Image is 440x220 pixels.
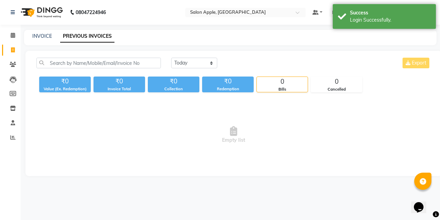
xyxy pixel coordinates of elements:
iframe: chat widget [411,193,433,213]
b: 08047224946 [76,3,106,22]
a: PREVIOUS INVOICES [60,30,114,43]
div: Value (Ex. Redemption) [39,86,91,92]
div: Success [350,9,431,16]
div: 0 [311,77,362,86]
div: ₹0 [148,77,199,86]
div: Cancelled [311,86,362,92]
div: Redemption [202,86,254,92]
img: logo [18,3,65,22]
div: ₹0 [93,77,145,86]
div: 0 [257,77,308,86]
div: Collection [148,86,199,92]
div: Bills [257,86,308,92]
div: ₹0 [39,77,91,86]
a: INVOICE [32,33,52,39]
input: Search by Name/Mobile/Email/Invoice No [36,58,161,68]
div: Invoice Total [93,86,145,92]
div: ₹0 [202,77,254,86]
span: Empty list [36,101,431,169]
div: Login Successfully. [350,16,431,24]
